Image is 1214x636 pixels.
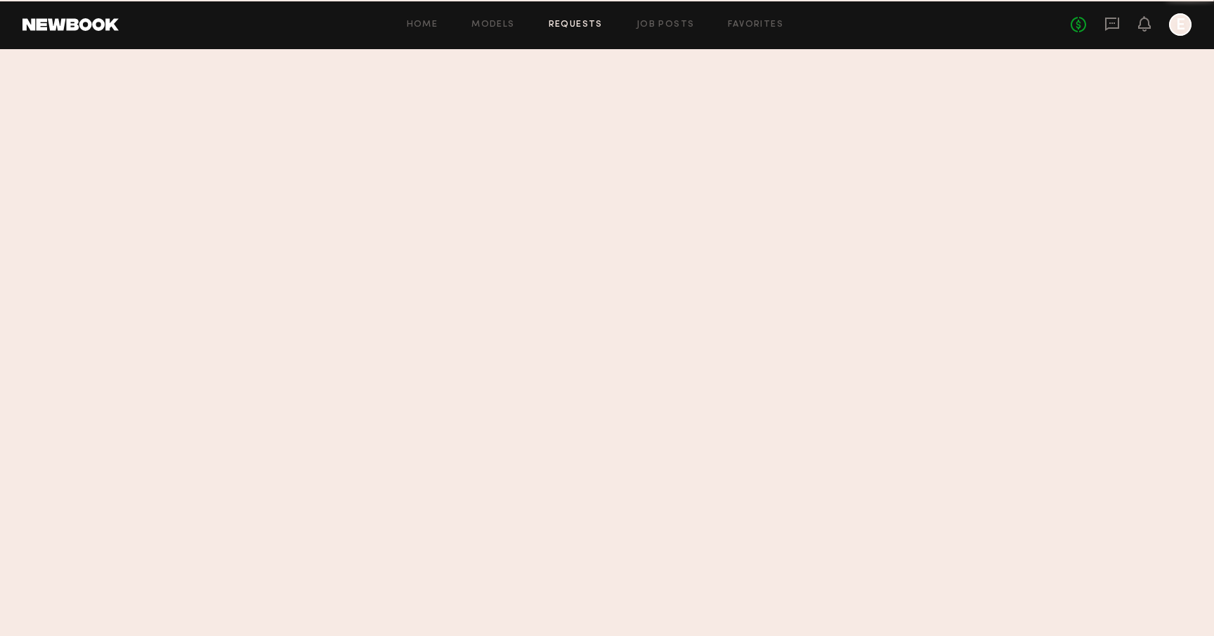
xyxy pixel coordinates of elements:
[637,20,695,29] a: Job Posts
[549,20,603,29] a: Requests
[728,20,783,29] a: Favorites
[1169,13,1192,36] a: E
[471,20,514,29] a: Models
[407,20,438,29] a: Home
